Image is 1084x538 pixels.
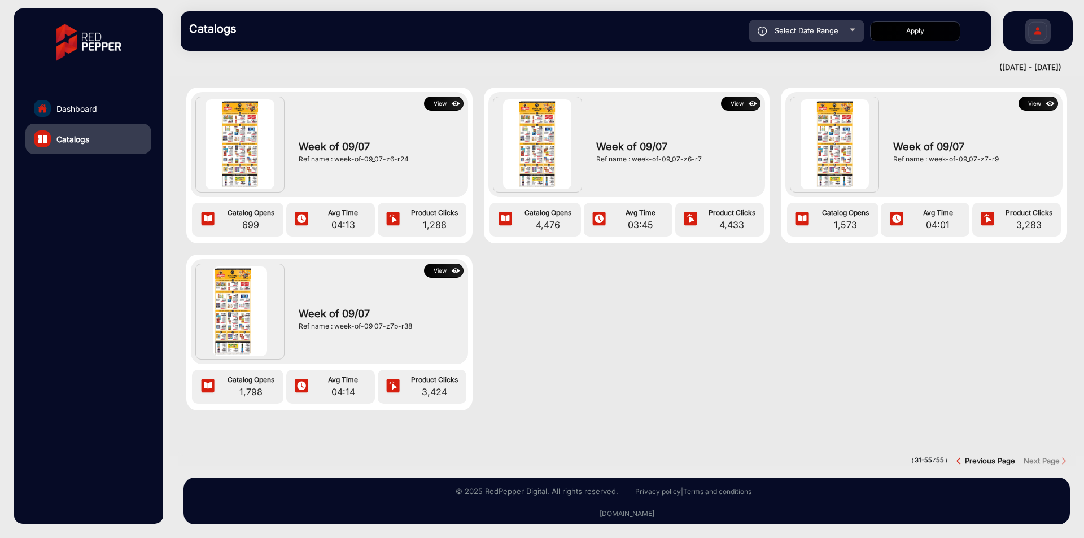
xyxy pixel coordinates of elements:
[1060,457,1068,465] img: Next button
[909,218,967,231] span: 04:01
[169,62,1061,73] div: ([DATE] - [DATE])
[915,456,932,464] strong: 31-55
[384,211,401,228] img: icon
[221,208,281,218] span: Catalog Opens
[293,378,310,395] img: icon
[299,321,457,331] div: Ref name : week-of-09_07-z7b-r38
[801,99,869,189] img: Week of 09/07
[48,14,129,71] img: vmg-logo
[405,208,464,218] span: Product Clicks
[979,211,996,228] img: icon
[1024,456,1060,465] strong: Next Page
[1000,208,1058,218] span: Product Clicks
[37,103,47,113] img: home
[721,97,760,111] button: Viewicon
[591,211,607,228] img: icon
[635,487,681,496] a: Privacy policy
[746,98,759,110] img: icon
[596,139,755,154] span: Week of 09/07
[1026,13,1050,53] img: Sign%20Up.svg
[221,218,281,231] span: 699
[405,375,464,385] span: Product Clicks
[965,456,1015,465] strong: Previous Page
[199,378,216,395] img: icon
[221,385,281,399] span: 1,798
[775,26,838,35] span: Select Date Range
[758,27,767,36] img: icon
[936,456,944,464] strong: 55
[682,211,699,228] img: icon
[503,99,571,189] img: Week of 09/07
[314,385,372,399] span: 04:14
[1000,218,1058,231] span: 3,283
[1044,98,1057,110] img: icon
[25,93,151,124] a: Dashboard
[38,135,47,143] img: catalog
[611,208,670,218] span: Avg Time
[189,22,347,36] h3: Catalogs
[611,218,670,231] span: 03:45
[384,378,401,395] img: icon
[424,97,464,111] button: Viewicon
[1019,97,1058,111] button: Viewicon
[703,218,761,231] span: 4,433
[314,208,372,218] span: Avg Time
[199,211,216,228] img: icon
[518,208,578,218] span: Catalog Opens
[424,264,464,278] button: Viewicon
[449,98,462,110] img: icon
[888,211,905,228] img: icon
[25,124,151,154] a: Catalogs
[206,99,274,189] img: Week of 09/07
[683,487,751,496] a: Terms and conditions
[405,218,464,231] span: 1,288
[893,154,1052,164] div: Ref name : week-of-09_07-z7-r9
[449,265,462,277] img: icon
[681,487,683,496] a: |
[911,456,948,466] pre: ( / )
[299,306,457,321] span: Week of 09/07
[405,385,464,399] span: 3,424
[794,211,811,228] img: icon
[893,139,1052,154] span: Week of 09/07
[596,154,755,164] div: Ref name : week-of-09_07-z6-r7
[815,208,875,218] span: Catalog Opens
[456,487,618,496] small: © 2025 RedPepper Digital. All rights reserved.
[703,208,761,218] span: Product Clicks
[314,218,372,231] span: 04:13
[518,218,578,231] span: 4,476
[497,211,514,228] img: icon
[299,139,457,154] span: Week of 09/07
[56,103,97,115] span: Dashboard
[956,457,965,465] img: previous button
[870,21,960,41] button: Apply
[213,266,267,356] img: Week of 09/07
[815,218,875,231] span: 1,573
[221,375,281,385] span: Catalog Opens
[299,154,457,164] div: Ref name : week-of-09_07-z6-r24
[293,211,310,228] img: icon
[56,133,89,145] span: Catalogs
[600,509,654,518] a: [DOMAIN_NAME]
[909,208,967,218] span: Avg Time
[314,375,372,385] span: Avg Time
